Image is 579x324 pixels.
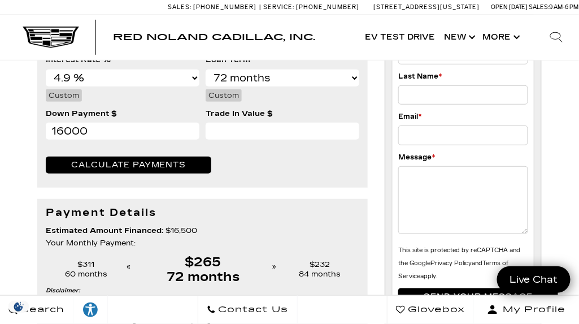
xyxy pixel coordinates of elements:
a: Sales: [PHONE_NUMBER] [168,4,259,10]
span: [PHONE_NUMBER] [193,3,256,11]
a: [STREET_ADDRESS][US_STATE] [373,3,480,11]
div: Explore your accessibility options [73,301,107,318]
a: Live Chat [497,266,571,293]
a: Terms of Service [398,260,508,280]
button: Calculate Payments [46,157,211,174]
label: Email [398,110,421,123]
span: 9 AM-6 PM [550,3,579,11]
a: EV Test Drive [360,15,439,60]
a: » [272,262,276,271]
label: Message [398,151,435,163]
div: 84 months [280,270,360,279]
input: Send your message [398,288,558,305]
span: Custom [208,91,239,100]
button: More [478,15,523,60]
img: Opt-Out Icon [6,301,32,313]
span: $16,500 [166,226,197,235]
label: Down Payment $ [46,107,117,120]
span: Custom [49,91,79,100]
a: Custom [206,89,242,102]
small: This site is protected by reCAPTCHA and the Google and apply. [398,247,520,280]
a: Red Noland Cadillac, Inc. [113,33,315,42]
div: 60 months [46,270,127,279]
textarea: Message* [398,166,528,234]
a: Glovebox [387,296,474,324]
a: Privacy Policy [430,260,472,267]
span: Sales: [168,3,191,11]
span: Service: [263,3,294,11]
button: Open user profile menu [474,296,579,324]
a: Service: [PHONE_NUMBER] [259,4,362,10]
span: Open [DATE] [491,3,528,11]
div: Search [534,15,579,60]
a: New [439,15,478,60]
input: Email* [398,126,528,145]
span: Search [18,302,64,318]
a: Custom [46,89,82,102]
label: Trade In Value $ [206,107,273,120]
a: Contact Us [198,296,298,324]
label: Last Name [398,70,442,83]
span: Glovebox [405,302,465,318]
a: « [127,262,130,271]
div: $311 [46,260,127,270]
div: 72 months [134,270,272,284]
div: $232 [280,260,360,270]
img: Cadillac Dark Logo with Cadillac White Text [23,27,79,48]
span: Sales: [529,3,550,11]
span: [PHONE_NUMBER] [296,3,359,11]
h3: Payment Details [46,208,359,219]
div: $265 [134,255,272,270]
span: Red Noland Cadillac, Inc. [113,32,315,42]
strong: Disclaimer: [46,287,80,294]
section: Click to Open Cookie Consent Modal [6,301,32,313]
span: Calculate Payments [71,160,186,170]
div: Your Monthly Payment: [46,237,359,249]
span: My Profile [498,302,566,318]
input: Last Name* [398,85,528,105]
span: Contact Us [216,302,289,318]
span: Live Chat [504,273,564,286]
a: Explore your accessibility options [73,296,108,324]
strong: Estimated Amount Financed: [46,226,163,235]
